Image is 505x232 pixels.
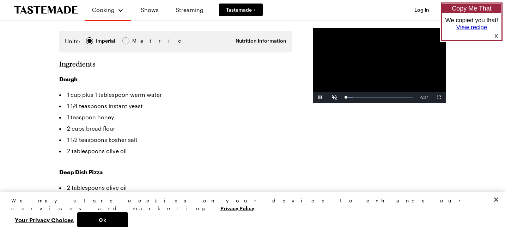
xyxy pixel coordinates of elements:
a: To Tastemade Home Page [14,6,78,14]
button: Pause [313,92,327,103]
button: Log In [408,6,436,13]
li: 1 teaspoon honey [59,112,292,123]
li: 1 1/4 teaspoons instant yeast [59,100,292,112]
div: x [480,31,501,40]
li: 1 1/2 teaspoons kosher salt [59,134,292,145]
video-js: Video Player [313,28,446,103]
li: 2 tablespoons olive oil [59,145,292,157]
span: Log In [414,7,429,13]
a: View recipe [456,24,487,31]
div: We may store cookies on your device to enhance our services and marketing. [11,197,488,212]
h2: Ingredients [59,59,96,68]
div: Copy Me That [442,4,501,13]
a: More information about your privacy, opens in a new tab [220,205,254,211]
button: Close [488,192,504,207]
span: Metric [132,37,148,45]
span: 5:37 [421,95,428,99]
div: We copied you that! [442,17,501,31]
button: Unmute [327,92,341,103]
label: Units: [65,37,80,45]
span: Tastemade + [226,6,256,13]
div: Metric [132,37,147,45]
h3: Dough [59,75,292,83]
li: 2 tablespoons olive oil [59,182,292,193]
button: Sign Up for FREE [440,4,491,16]
button: Nutrition Information [236,37,286,44]
button: Ok [77,212,128,227]
a: Tastemade + [219,4,263,16]
li: 1 cup plus 1 tablespoon warm water [59,89,292,100]
div: Imperial Metric [65,37,147,47]
button: Cooking [92,3,124,17]
h3: Deep Dish Pizza [59,168,292,176]
button: Fullscreen [432,92,446,103]
span: - [420,95,421,99]
div: Progress Bar [345,97,413,98]
li: 2 cups bread flour [59,123,292,134]
div: Privacy [11,197,488,227]
button: Your Privacy Choices [11,212,77,227]
span: Imperial [96,37,116,45]
span: Cooking [92,6,115,13]
div: Imperial [96,37,115,45]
